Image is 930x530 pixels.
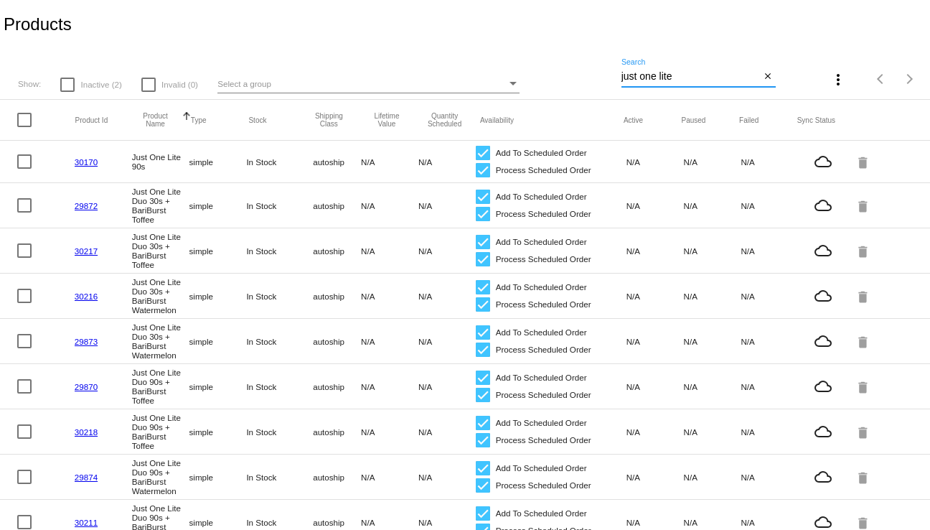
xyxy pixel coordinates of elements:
[855,195,873,217] mat-icon: delete
[855,285,873,307] mat-icon: delete
[361,378,418,395] mat-cell: N/A
[855,376,873,398] mat-icon: delete
[248,116,266,124] button: Change sorting for StockLevel
[761,70,776,85] button: Clear
[217,75,519,93] mat-select: Select a group
[626,197,684,214] mat-cell: N/A
[75,382,98,391] a: 29870
[246,154,304,170] mat-cell: In Stock
[361,424,418,440] mat-cell: N/A
[855,421,873,443] mat-icon: delete
[684,154,741,170] mat-cell: N/A
[189,154,247,170] mat-cell: simple
[741,333,798,350] mat-cell: N/A
[304,197,361,214] mat-cell: autoship
[132,409,189,454] mat-cell: Just One Lite Duo 90s + BariBurst Toffee
[741,424,798,440] mat-cell: N/A
[626,424,684,440] mat-cell: N/A
[246,333,304,350] mat-cell: In Stock
[132,228,189,273] mat-cell: Just One Lite Duo 30s + BariBurst Toffee
[418,288,476,304] mat-cell: N/A
[626,333,684,350] mat-cell: N/A
[684,469,741,485] mat-cell: N/A
[624,116,643,124] button: Change sorting for TotalQuantityScheduledActive
[480,116,624,124] mat-header-cell: Availability
[855,240,873,262] mat-icon: delete
[798,378,848,395] mat-icon: cloud_queue
[75,157,98,167] a: 30170
[75,427,98,437] a: 30218
[496,144,587,162] span: Add To Scheduled Order
[189,378,247,395] mat-cell: simple
[496,205,591,223] span: Process Scheduled Order
[621,71,761,83] input: Search
[189,424,247,440] mat-cell: simple
[496,324,587,341] span: Add To Scheduled Order
[365,112,410,128] button: Change sorting for LifetimeValue
[798,197,848,214] mat-icon: cloud_queue
[361,469,418,485] mat-cell: N/A
[304,333,361,350] mat-cell: autoship
[798,468,848,485] mat-icon: cloud_queue
[626,154,684,170] mat-cell: N/A
[741,378,798,395] mat-cell: N/A
[684,197,741,214] mat-cell: N/A
[4,14,72,34] h2: Products
[626,469,684,485] mat-cell: N/A
[496,233,587,251] span: Add To Scheduled Order
[18,79,41,88] span: Show:
[626,288,684,304] mat-cell: N/A
[75,473,98,482] a: 29874
[741,197,798,214] mat-cell: N/A
[418,243,476,259] mat-cell: N/A
[496,505,587,522] span: Add To Scheduled Order
[189,197,247,214] mat-cell: simple
[681,116,705,124] button: Change sorting for TotalQuantityScheduledPaused
[496,414,587,432] span: Add To Scheduled Order
[896,65,924,93] button: Next page
[75,518,98,527] a: 30211
[75,116,108,124] button: Change sorting for ExternalId
[132,149,189,175] mat-cell: Just One Lite 90s
[75,337,98,346] a: 29873
[418,469,476,485] mat-cell: N/A
[830,71,847,88] mat-icon: more_vert
[798,287,848,304] mat-icon: cloud_queue
[496,341,591,358] span: Process Scheduled Order
[304,243,361,259] mat-cell: autoship
[741,154,798,170] mat-cell: N/A
[739,116,758,124] button: Change sorting for TotalQuantityFailed
[418,333,476,350] mat-cell: N/A
[189,243,247,259] mat-cell: simple
[496,279,587,296] span: Add To Scheduled Order
[741,288,798,304] mat-cell: N/A
[763,71,773,83] mat-icon: close
[361,288,418,304] mat-cell: N/A
[626,243,684,259] mat-cell: N/A
[361,333,418,350] mat-cell: N/A
[741,243,798,259] mat-cell: N/A
[855,466,873,488] mat-icon: delete
[496,162,591,179] span: Process Scheduled Order
[161,76,198,93] span: Invalid (0)
[422,112,467,128] button: Change sorting for QuantityScheduled
[496,460,587,477] span: Add To Scheduled Order
[684,424,741,440] mat-cell: N/A
[684,288,741,304] mat-cell: N/A
[75,292,98,301] a: 30216
[684,243,741,259] mat-cell: N/A
[132,274,189,318] mat-cell: Just One Lite Duo 30s + BariBurst Watermelon
[246,469,304,485] mat-cell: In Stock
[798,242,848,259] mat-icon: cloud_queue
[304,288,361,304] mat-cell: autoship
[361,154,418,170] mat-cell: N/A
[189,469,247,485] mat-cell: simple
[798,423,848,440] mat-icon: cloud_queue
[496,432,591,449] span: Process Scheduled Order
[191,116,207,124] button: Change sorting for ProductType
[361,243,418,259] mat-cell: N/A
[867,65,896,93] button: Previous page
[246,243,304,259] mat-cell: In Stock
[496,477,591,494] span: Process Scheduled Order
[855,151,873,173] mat-icon: delete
